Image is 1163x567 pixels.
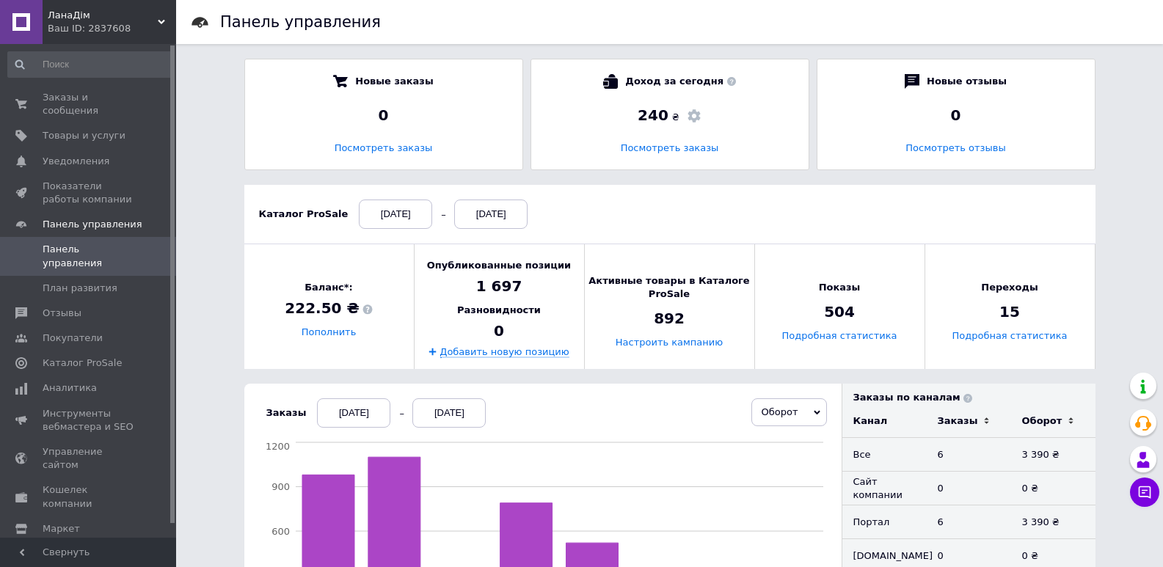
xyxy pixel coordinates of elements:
[43,445,136,472] span: Управление сайтом
[271,481,290,492] tspan: 900
[927,74,1007,89] span: Новые отзывы
[43,522,80,535] span: Маркет
[999,302,1020,323] span: 15
[1011,472,1095,505] td: 0 ₴
[43,483,136,510] span: Кошелек компании
[672,111,679,124] span: ₴
[927,472,1011,505] td: 0
[621,142,719,153] a: Посмотреть заказы
[762,406,798,417] span: Оборот
[48,22,176,35] div: Ваш ID: 2837608
[616,337,723,348] a: Настроить кампанию
[43,407,136,434] span: Инструменты вебмастера и SEO
[43,91,136,117] span: Заказы и сообщения
[842,404,927,438] td: Канал
[43,218,142,231] span: Панель управления
[7,51,173,78] input: Поиск
[476,276,522,296] span: 1 697
[952,331,1067,342] a: Подробная статистика
[43,129,125,142] span: Товары и услуги
[981,281,1038,294] span: Переходы
[440,345,569,357] a: Добавить новую позицию
[938,414,978,428] div: Заказы
[638,106,668,124] span: 240
[1022,414,1062,428] div: Оборот
[220,13,381,31] h1: Панель управления
[625,74,735,89] span: Доход за сегодня
[271,526,290,537] tspan: 600
[819,281,861,294] span: Показы
[48,9,158,22] span: ЛанаДім
[927,505,1011,539] td: 6
[317,398,390,428] div: [DATE]
[260,105,508,125] div: 0
[43,243,136,269] span: Панель управления
[905,142,1005,153] a: Посмотреть отзывы
[43,332,103,345] span: Покупатели
[832,105,1080,125] div: 0
[585,274,754,301] span: Активные товары в Каталоге ProSale
[1130,478,1159,507] button: Чат с покупателем
[335,142,433,153] a: Посмотреть заказы
[43,180,136,206] span: Показатели работы компании
[43,381,97,395] span: Аналитика
[43,155,109,168] span: Уведомления
[285,299,372,319] span: 222.50 ₴
[302,327,357,338] a: Пополнить
[927,438,1011,472] td: 6
[43,282,117,295] span: План развития
[454,200,528,229] div: [DATE]
[842,505,927,539] td: Портал
[355,74,433,89] span: Новые заказы
[842,438,927,472] td: Все
[285,281,372,294] span: Баланс*:
[842,472,927,505] td: Сайт компании
[427,259,571,272] span: Опубликованные позиции
[1011,438,1095,472] td: 3 390 ₴
[43,307,81,320] span: Отзывы
[654,309,685,329] span: 892
[853,391,1095,404] div: Заказы по каналам
[457,304,541,317] span: Разновидности
[1011,505,1095,539] td: 3 390 ₴
[43,356,122,370] span: Каталог ProSale
[781,331,897,342] a: Подробная статистика
[824,302,855,323] span: 504
[266,406,307,420] div: Заказы
[359,200,432,229] div: [DATE]
[259,208,349,221] div: Каталог ProSale
[412,398,486,428] div: [DATE]
[265,441,289,452] tspan: 1200
[494,321,504,341] span: 0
